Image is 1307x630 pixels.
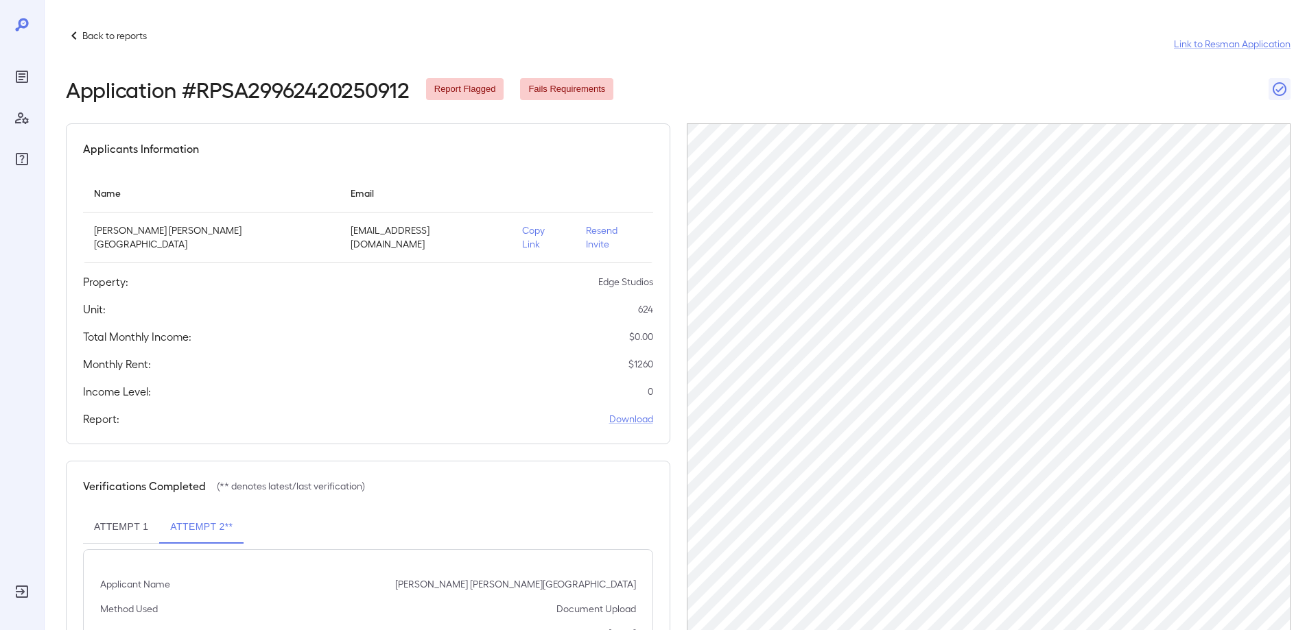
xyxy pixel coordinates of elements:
[395,577,636,591] p: [PERSON_NAME] [PERSON_NAME][GEOGRAPHIC_DATA]
[340,173,511,213] th: Email
[11,66,33,88] div: Reports
[83,411,119,427] h5: Report:
[83,301,106,317] h5: Unit:
[628,357,653,371] p: $ 1260
[83,511,159,544] button: Attempt 1
[83,356,151,372] h5: Monthly Rent:
[94,223,329,251] p: [PERSON_NAME] [PERSON_NAME][GEOGRAPHIC_DATA]
[351,223,500,251] p: [EMAIL_ADDRESS][DOMAIN_NAME]
[629,330,653,343] p: $ 0.00
[11,148,33,170] div: FAQ
[11,581,33,603] div: Log Out
[217,479,365,493] p: (** denotes latest/last verification)
[83,383,151,400] h5: Income Level:
[426,83,504,96] span: Report Flagged
[82,29,147,43] p: Back to reports
[11,107,33,129] div: Manage Users
[83,173,653,263] table: simple table
[66,77,410,101] h2: Application # RPSA29962420250912
[598,275,653,289] p: Edge Studios
[100,602,158,616] p: Method Used
[586,223,641,251] p: Resend Invite
[556,602,636,616] p: Document Upload
[83,173,340,213] th: Name
[83,141,199,157] h5: Applicants Information
[83,328,191,345] h5: Total Monthly Income:
[159,511,244,544] button: Attempt 2**
[522,223,564,251] p: Copy Link
[638,302,653,316] p: 624
[1174,37,1291,51] a: Link to Resman Application
[520,83,613,96] span: Fails Requirements
[100,577,170,591] p: Applicant Name
[609,412,653,426] a: Download
[648,385,653,398] p: 0
[83,478,206,494] h5: Verifications Completed
[1269,78,1291,100] button: Close Report
[83,274,128,290] h5: Property:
